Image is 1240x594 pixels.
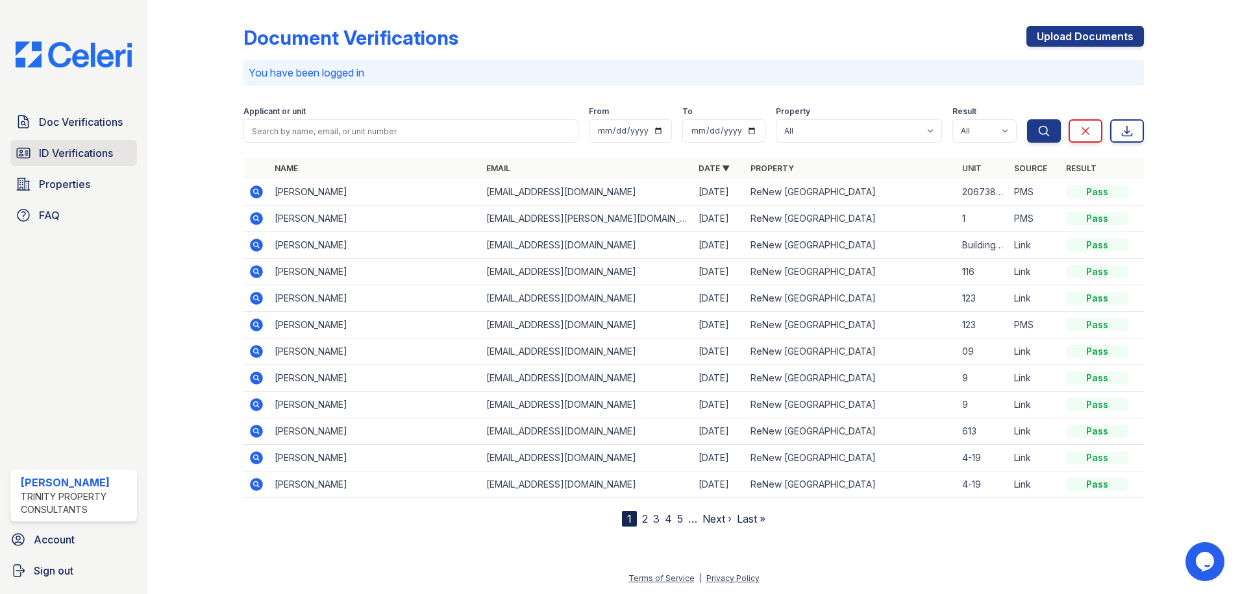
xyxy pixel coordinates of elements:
div: 1 [622,511,637,527]
td: [DATE] [693,232,745,259]
td: 4-19 [957,445,1009,471]
td: [EMAIL_ADDRESS][DOMAIN_NAME] [481,179,693,206]
td: 09 [957,339,1009,365]
td: [EMAIL_ADDRESS][DOMAIN_NAME] [481,418,693,445]
td: 123 [957,312,1009,339]
p: You have been logged in [249,65,1139,80]
td: Building 1 Unit 30 [957,232,1009,259]
a: Privacy Policy [706,573,760,583]
a: Result [1066,163,1097,173]
td: ReNew [GEOGRAPHIC_DATA] [745,471,957,498]
div: Pass [1066,372,1128,385]
a: Source [1014,163,1047,173]
td: ReNew [GEOGRAPHIC_DATA] [745,206,957,232]
td: ReNew [GEOGRAPHIC_DATA] [745,312,957,339]
td: 1 [957,206,1009,232]
td: 116 [957,259,1009,285]
div: Pass [1066,265,1128,278]
div: Pass [1066,185,1128,198]
span: FAQ [39,208,60,223]
div: Pass [1066,451,1128,464]
td: [EMAIL_ADDRESS][PERSON_NAME][DOMAIN_NAME] [481,206,693,232]
td: [DATE] [693,445,745,471]
td: Link [1009,285,1061,312]
td: Link [1009,232,1061,259]
td: [EMAIL_ADDRESS][DOMAIN_NAME] [481,445,693,471]
label: To [682,106,693,117]
div: Pass [1066,478,1128,491]
td: [PERSON_NAME] [269,285,481,312]
td: 613 [957,418,1009,445]
td: [PERSON_NAME] [269,445,481,471]
td: ReNew [GEOGRAPHIC_DATA] [745,232,957,259]
span: Sign out [34,563,73,578]
td: [DATE] [693,312,745,339]
td: [DATE] [693,179,745,206]
td: [EMAIL_ADDRESS][DOMAIN_NAME] [481,339,693,365]
div: Pass [1066,239,1128,252]
td: [PERSON_NAME] [269,259,481,285]
td: PMS [1009,206,1061,232]
td: 9 [957,365,1009,392]
td: [PERSON_NAME] [269,392,481,418]
td: ReNew [GEOGRAPHIC_DATA] [745,392,957,418]
label: Property [776,106,810,117]
div: Trinity Property Consultants [21,490,132,516]
td: [EMAIL_ADDRESS][DOMAIN_NAME] [481,232,693,259]
td: [DATE] [693,365,745,392]
div: Pass [1066,425,1128,438]
td: [EMAIL_ADDRESS][DOMAIN_NAME] [481,471,693,498]
td: Link [1009,365,1061,392]
td: [PERSON_NAME] [269,339,481,365]
div: Document Verifications [243,26,458,49]
a: Upload Documents [1026,26,1144,47]
div: Pass [1066,292,1128,305]
td: PMS [1009,179,1061,206]
td: [DATE] [693,418,745,445]
td: ReNew [GEOGRAPHIC_DATA] [745,418,957,445]
a: 3 [653,512,660,525]
a: Next › [702,512,732,525]
td: 123 [957,285,1009,312]
td: PMS [1009,312,1061,339]
a: ID Verifications [10,140,137,166]
td: [PERSON_NAME] [269,232,481,259]
td: [DATE] [693,471,745,498]
div: | [699,573,702,583]
td: [DATE] [693,206,745,232]
div: Pass [1066,318,1128,331]
td: [PERSON_NAME] [269,312,481,339]
a: Name [275,163,298,173]
a: Sign out [5,558,142,584]
label: Applicant or unit [243,106,306,117]
input: Search by name, email, or unit number [243,119,578,143]
td: [PERSON_NAME] [269,418,481,445]
a: Property [750,163,794,173]
a: Doc Verifications [10,109,137,135]
td: [EMAIL_ADDRESS][DOMAIN_NAME] [481,285,693,312]
td: 4-19 [957,471,1009,498]
div: Pass [1066,345,1128,358]
td: Link [1009,392,1061,418]
td: [DATE] [693,285,745,312]
a: Terms of Service [628,573,695,583]
a: 2 [642,512,648,525]
a: FAQ [10,202,137,228]
a: 5 [677,512,683,525]
a: Last » [737,512,765,525]
td: [EMAIL_ADDRESS][DOMAIN_NAME] [481,365,693,392]
span: ID Verifications [39,145,113,161]
td: [DATE] [693,259,745,285]
div: [PERSON_NAME] [21,475,132,490]
label: From [589,106,609,117]
a: Account [5,527,142,552]
td: [PERSON_NAME] [269,206,481,232]
span: Properties [39,176,90,192]
span: Account [34,532,75,547]
a: Unit [962,163,982,173]
td: [PERSON_NAME] [269,471,481,498]
td: Link [1009,471,1061,498]
span: … [688,511,697,527]
td: ReNew [GEOGRAPHIC_DATA] [745,179,957,206]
